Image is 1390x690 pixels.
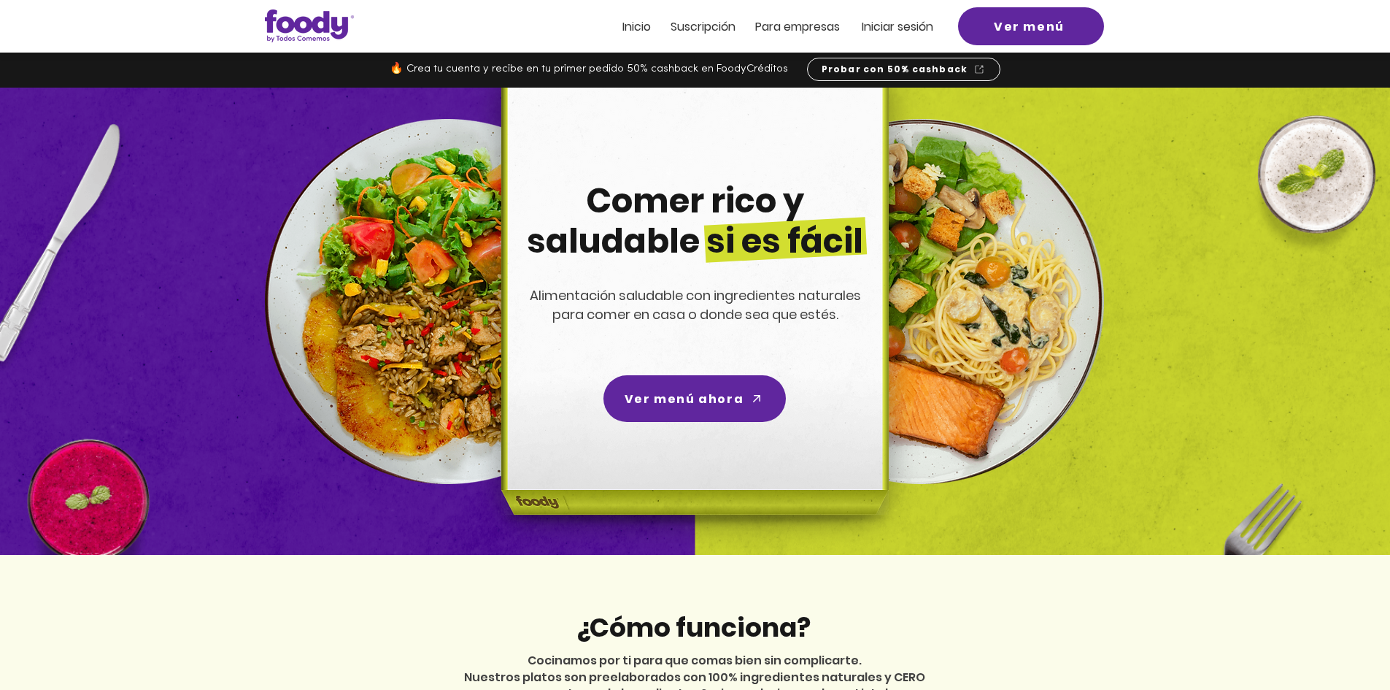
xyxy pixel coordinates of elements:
[603,375,786,422] a: Ver menú ahora
[622,20,651,33] a: Inicio
[527,177,863,264] span: Comer rico y saludable si es fácil
[622,18,651,35] span: Inicio
[530,286,861,323] span: Alimentación saludable con ingredientes naturales para comer en casa o donde sea que estés.
[807,58,1000,81] a: Probar con 50% cashback
[528,652,862,669] span: Cocinamos por ti para que comas bien sin complicarte.
[958,7,1104,45] a: Ver menú
[671,20,735,33] a: Suscripción
[265,119,630,484] img: left-dish-compress.png
[755,20,840,33] a: Para empresas
[460,88,924,555] img: headline-center-compress.png
[862,20,933,33] a: Iniciar sesión
[994,18,1065,36] span: Ver menú
[625,390,744,408] span: Ver menú ahora
[671,18,735,35] span: Suscripción
[769,18,840,35] span: ra empresas
[576,609,811,646] span: ¿Cómo funciona?
[265,9,354,42] img: Logo_Foody V2.0.0 (3).png
[822,63,968,76] span: Probar con 50% cashback
[862,18,933,35] span: Iniciar sesión
[390,64,788,74] span: 🔥 Crea tu cuenta y recibe en tu primer pedido 50% cashback en FoodyCréditos
[755,18,769,35] span: Pa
